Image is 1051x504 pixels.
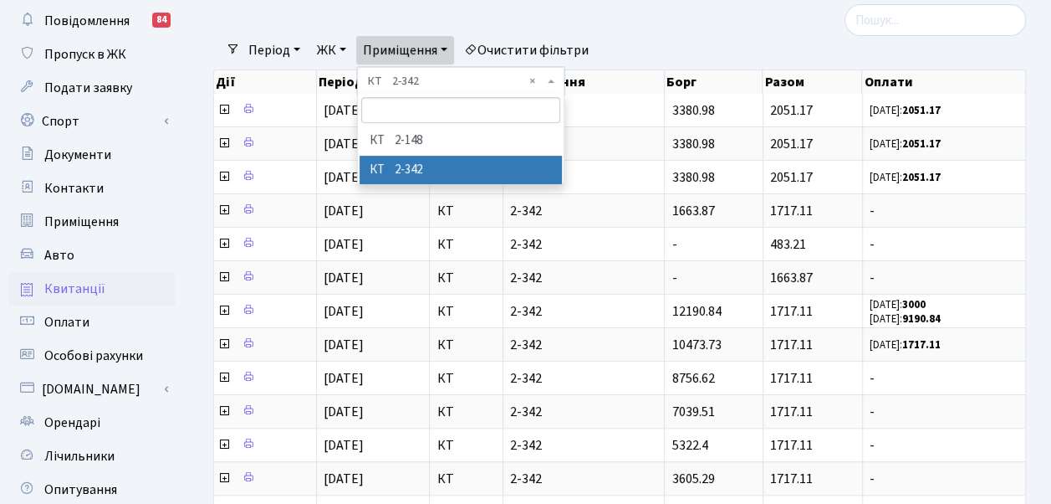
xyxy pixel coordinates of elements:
a: Контакти [8,172,176,205]
a: Очистити фільтри [457,36,595,64]
span: Орендарі [44,414,100,432]
span: КТ [436,372,495,385]
th: Приміщення [503,70,665,94]
b: 3000 [902,297,926,312]
span: КТ [436,472,495,486]
th: Дії [214,70,317,94]
small: [DATE]: [870,136,941,152]
th: Борг [665,70,763,94]
a: ЖК [310,36,353,64]
span: [DATE] [324,403,364,421]
span: 3605.29 [671,470,714,488]
span: 2-342 [510,405,658,419]
a: [DOMAIN_NAME] [8,373,176,406]
span: 8756.62 [671,369,714,388]
span: 2-342 [510,305,658,318]
span: 7039.51 [671,403,714,421]
span: Подати заявку [44,79,132,97]
span: 1717.11 [770,369,813,388]
span: Лічильники [44,447,115,465]
a: Орендарі [8,406,176,440]
span: КТ [436,238,495,251]
b: 9190.84 [902,311,941,327]
span: [DATE] [324,235,364,254]
small: [DATE]: [870,337,941,352]
span: 2-342 [510,439,658,452]
small: [DATE]: [870,103,941,118]
li: КТ 2-342 [360,156,563,185]
span: КТ 2-342 [368,73,543,90]
span: [DATE] [324,101,364,120]
li: КТ 2-148 [360,126,563,156]
a: Приміщення [356,36,454,64]
span: Опитування [44,481,117,499]
span: 2051.17 [770,168,813,187]
span: 1717.11 [770,336,813,354]
a: Приміщення [8,205,176,239]
span: - [870,238,1018,251]
span: 3380.98 [671,101,714,120]
span: 1717.11 [770,470,813,488]
small: [DATE]: [870,170,941,185]
span: КТ [436,338,495,352]
div: 84 [152,13,171,28]
span: 1717.11 [770,436,813,455]
a: Лічильники [8,440,176,473]
span: - [870,472,1018,486]
span: 10473.73 [671,336,721,354]
span: [DATE] [324,135,364,153]
span: [DATE] [324,436,364,455]
span: Пропуск в ЖК [44,45,126,64]
span: КТ [436,305,495,318]
span: [DATE] [324,269,364,287]
span: 2-342 [510,238,658,251]
b: 2051.17 [902,136,941,152]
b: 1717.11 [902,337,941,352]
a: Квитанції [8,272,176,306]
span: 1663.87 [770,269,813,287]
b: 2051.17 [902,103,941,118]
span: Приміщення [44,213,119,231]
span: Авто [44,246,74,265]
span: - [870,405,1018,419]
span: КТ [436,271,495,285]
span: 2-342 [510,271,658,285]
span: Квитанції [44,280,105,298]
a: Подати заявку [8,71,176,105]
span: Повідомлення [44,12,130,30]
span: 2-342 [510,104,658,117]
a: Період [242,36,307,64]
span: - [870,372,1018,385]
small: [DATE]: [870,311,941,327]
span: [DATE] [324,336,364,354]
span: 2-342 [510,137,658,151]
span: - [671,269,676,287]
span: 1717.11 [770,403,813,421]
span: - [671,235,676,254]
span: [DATE] [324,168,364,187]
span: 5322.4 [671,436,707,455]
span: 2-342 [510,338,658,352]
span: КТ 2-342 [357,67,564,95]
span: 2-342 [510,204,658,218]
span: - [870,204,1018,218]
small: [DATE]: [870,297,926,312]
a: Спорт [8,105,176,138]
span: 2-342 [510,171,658,184]
b: 2051.17 [902,170,941,185]
span: - [870,271,1018,285]
span: 483.21 [770,235,806,254]
span: 1717.11 [770,202,813,220]
span: КТ [436,204,495,218]
th: Разом [763,70,862,94]
th: Період [317,70,431,94]
span: - [870,439,1018,452]
a: Пропуск в ЖК [8,38,176,71]
span: 2051.17 [770,135,813,153]
span: 2-342 [510,372,658,385]
span: Документи [44,146,111,164]
th: Оплати [862,70,1025,94]
span: [DATE] [324,302,364,321]
span: Особові рахунки [44,347,143,365]
span: КТ [436,405,495,419]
